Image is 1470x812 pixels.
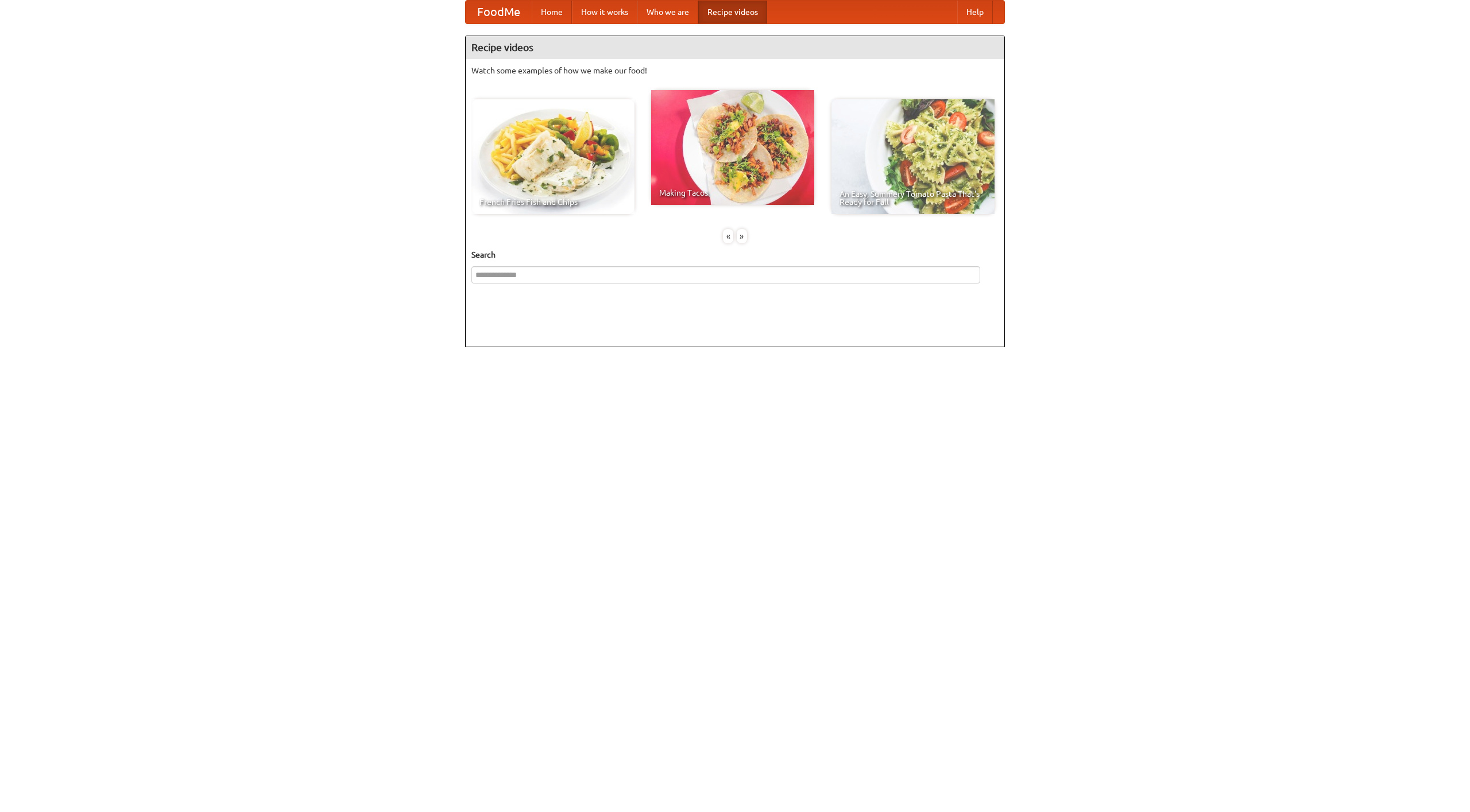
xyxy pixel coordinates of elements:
[471,249,999,261] h5: Search
[637,1,698,24] a: Who we are
[532,1,572,24] a: Home
[840,190,987,206] span: An Easy, Summery Tomato Pasta That's Ready for Fall
[831,99,995,214] a: An Easy, Summery Tomato Pasta That's Ready for Fall
[479,198,626,206] span: French Fries Fish and Chips
[466,1,532,24] a: FoodMe
[466,36,1004,59] h4: Recipe videos
[471,65,999,76] p: Watch some examples of how we make our food!
[659,189,806,197] span: Making Tacos
[957,1,993,24] a: Help
[471,99,635,214] a: French Fries Fish and Chips
[651,90,814,205] a: Making Tacos
[572,1,637,24] a: How it works
[737,229,747,243] div: »
[698,1,767,24] a: Recipe videos
[723,229,733,243] div: «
